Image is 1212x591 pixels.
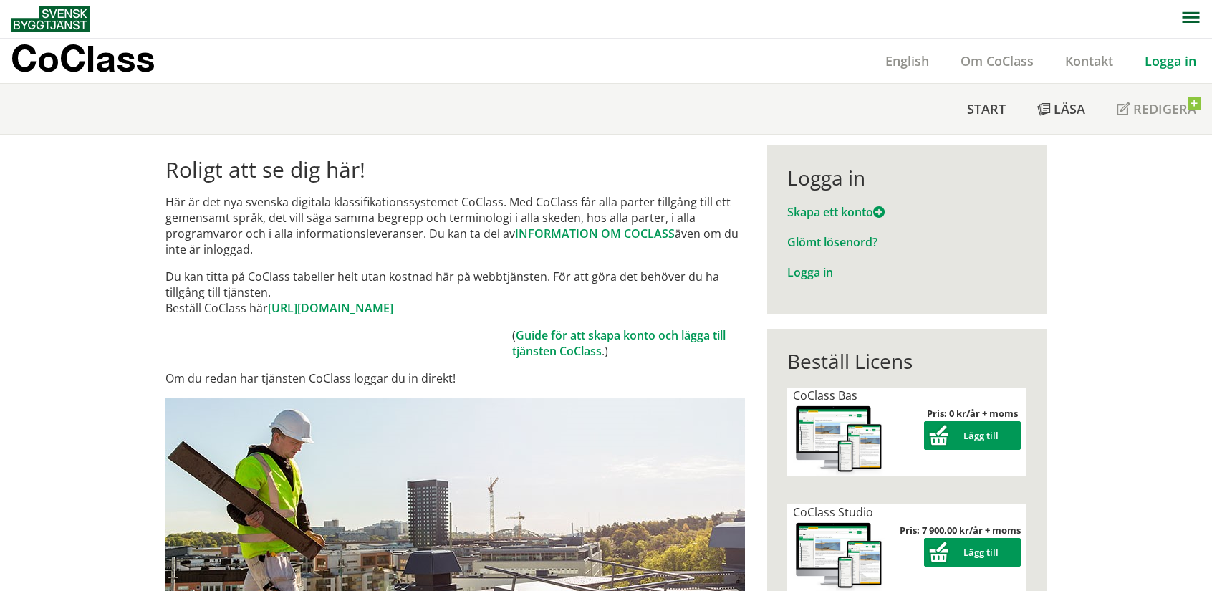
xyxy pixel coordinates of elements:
button: Lägg till [924,421,1021,450]
a: INFORMATION OM COCLASS [515,226,675,241]
p: Om du redan har tjänsten CoClass loggar du in direkt! [165,370,745,386]
p: Här är det nya svenska digitala klassifikationssystemet CoClass. Med CoClass får alla parter till... [165,194,745,257]
a: CoClass [11,39,186,83]
h1: Roligt att se dig här! [165,157,745,183]
img: Svensk Byggtjänst [11,6,90,32]
button: Lägg till [924,538,1021,567]
a: [URL][DOMAIN_NAME] [268,300,393,316]
a: Guide för att skapa konto och lägga till tjänsten CoClass [512,327,726,359]
a: Start [951,84,1021,134]
span: CoClass Bas [793,388,857,403]
div: Beställ Licens [787,349,1026,373]
p: Du kan titta på CoClass tabeller helt utan kostnad här på webbtjänsten. För att göra det behöver ... [165,269,745,316]
a: Läsa [1021,84,1101,134]
a: English [870,52,945,69]
a: Kontakt [1049,52,1129,69]
td: ( .) [512,327,745,359]
a: Lägg till [924,429,1021,442]
a: Glömt lösenord? [787,234,877,250]
a: Lägg till [924,546,1021,559]
p: CoClass [11,50,155,67]
img: coclass-license.jpg [793,403,885,476]
span: Läsa [1054,100,1085,117]
span: CoClass Studio [793,504,873,520]
a: Logga in [787,264,833,280]
span: Start [967,100,1006,117]
strong: Pris: 7 900,00 kr/år + moms [900,524,1021,537]
a: Logga in [1129,52,1212,69]
a: Om CoClass [945,52,1049,69]
strong: Pris: 0 kr/år + moms [927,407,1018,420]
div: Logga in [787,165,1026,190]
a: Skapa ett konto [787,204,885,220]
